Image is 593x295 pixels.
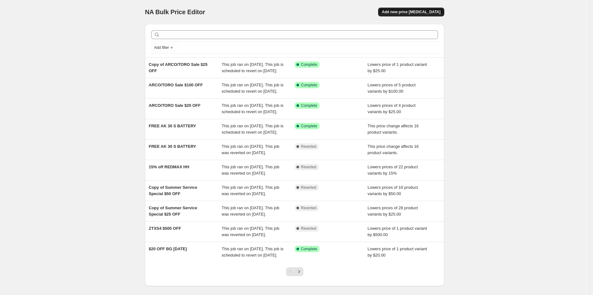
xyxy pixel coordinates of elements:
[368,103,416,114] span: Lowers prices of 4 product variants by $25.00
[154,45,169,50] span: Add filter
[301,62,317,67] span: Complete
[222,62,284,73] span: This job ran on [DATE]. This job is scheduled to revert on [DATE].
[378,8,444,16] button: Add new price [MEDICAL_DATA]
[301,124,317,129] span: Complete
[382,9,440,14] span: Add new price [MEDICAL_DATA]
[222,83,284,94] span: This job ran on [DATE]. This job is scheduled to revert on [DATE].
[222,103,284,114] span: This job ran on [DATE]. This job is scheduled to revert on [DATE].
[295,267,303,276] button: Next
[368,205,418,217] span: Lowers prices of 28 product variants by $25.00
[145,9,205,15] span: NA Bulk Price Editor
[222,165,279,176] span: This job ran on [DATE]. This job was reverted on [DATE].
[149,103,200,108] span: ARCO/TORO Sale $25 OFF
[368,124,419,135] span: This price change affects 16 product variants.
[222,144,279,155] span: This job ran on [DATE]. This job was reverted on [DATE].
[151,44,176,51] button: Add filter
[222,205,279,217] span: This job ran on [DATE]. This job was reverted on [DATE].
[368,226,427,237] span: Lowers price of 1 product variant by $500.00
[149,205,197,217] span: Copy of Summer Service Special $25 OFF
[222,246,284,257] span: This job ran on [DATE]. This job is scheduled to revert on [DATE].
[368,185,418,196] span: Lowers prices of 16 product variants by $50.00
[149,144,196,149] span: FREE AK 30 S BATTERY
[368,165,418,176] span: Lowers prices of 22 product variants by 15%
[301,226,316,231] span: Reverted
[222,185,279,196] span: This job ran on [DATE]. This job was reverted on [DATE].
[222,124,284,135] span: This job ran on [DATE]. This job is scheduled to revert on [DATE].
[301,185,316,190] span: Reverted
[368,246,427,257] span: Lowers price of 1 product variant by $20.00
[222,226,279,237] span: This job ran on [DATE]. This job was reverted on [DATE].
[301,205,316,211] span: Reverted
[301,246,317,252] span: Complete
[368,83,416,94] span: Lowers prices of 5 product variants by $100.00
[368,62,427,73] span: Lowers price of 1 product variant by $25.00
[286,267,303,276] nav: Pagination
[149,83,203,87] span: ARCO/TORO Sale $100 OFF
[149,62,207,73] span: Copy of ARCO/TORO Sale $25 OFF
[149,165,189,169] span: 15% off REDMAX HH
[149,124,196,128] span: FREE AK 30 S BATTERY
[368,144,419,155] span: This price change affects 16 product variants.
[149,226,181,231] span: ZTXS4 $500 OFF
[301,165,316,170] span: Reverted
[149,246,187,251] span: $20 OFF BG [DATE]
[301,103,317,108] span: Complete
[149,185,197,196] span: Copy of Summer Service Special $50 OFF
[301,144,316,149] span: Reverted
[301,83,317,88] span: Complete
